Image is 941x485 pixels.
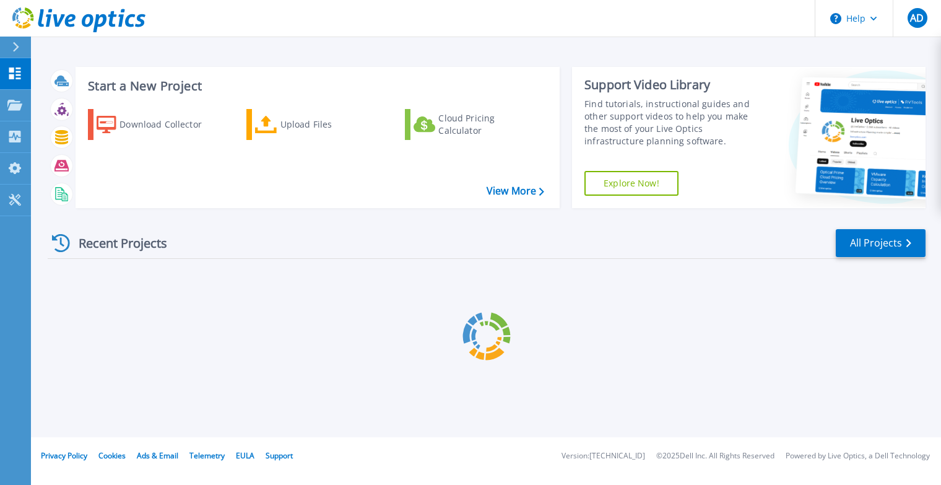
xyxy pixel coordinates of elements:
[119,112,219,137] div: Download Collector
[562,452,645,460] li: Version: [TECHNICAL_ID]
[487,185,544,197] a: View More
[98,450,126,461] a: Cookies
[88,109,226,140] a: Download Collector
[41,450,87,461] a: Privacy Policy
[836,229,926,257] a: All Projects
[266,450,293,461] a: Support
[584,77,762,93] div: Support Video Library
[656,452,774,460] li: © 2025 Dell Inc. All Rights Reserved
[584,171,679,196] a: Explore Now!
[405,109,543,140] a: Cloud Pricing Calculator
[236,450,254,461] a: EULA
[584,98,762,147] div: Find tutorials, instructional guides and other support videos to help you make the most of your L...
[246,109,384,140] a: Upload Files
[48,228,184,258] div: Recent Projects
[280,112,379,137] div: Upload Files
[786,452,930,460] li: Powered by Live Optics, a Dell Technology
[88,79,544,93] h3: Start a New Project
[189,450,225,461] a: Telemetry
[137,450,178,461] a: Ads & Email
[438,112,537,137] div: Cloud Pricing Calculator
[910,13,924,23] span: AD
